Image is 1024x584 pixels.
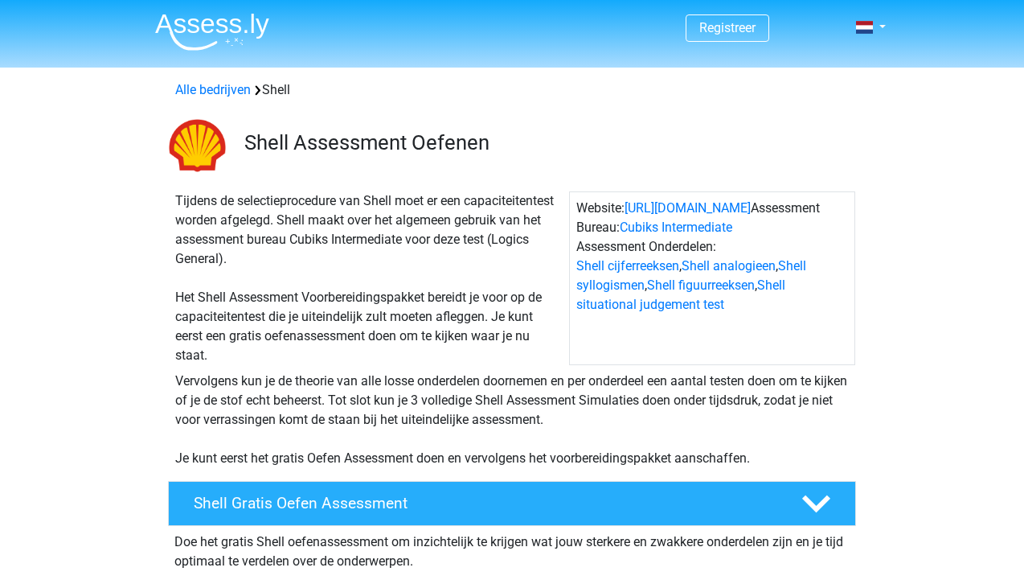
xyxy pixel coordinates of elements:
[194,494,776,512] h4: Shell Gratis Oefen Assessment
[169,80,855,100] div: Shell
[169,372,855,468] div: Vervolgens kun je de theorie van alle losse onderdelen doornemen en per onderdeel een aantal test...
[625,200,751,216] a: [URL][DOMAIN_NAME]
[620,220,732,235] a: Cubiks Intermediate
[576,258,679,273] a: Shell cijferreeksen
[155,13,269,51] img: Assessly
[168,526,856,571] div: Doe het gratis Shell oefenassessment om inzichtelijk te krijgen wat jouw sterkere en zwakkere ond...
[244,130,843,155] h3: Shell Assessment Oefenen
[175,82,251,97] a: Alle bedrijven
[169,191,569,365] div: Tijdens de selectieprocedure van Shell moet er een capaciteitentest worden afgelegd. Shell maakt ...
[682,258,776,273] a: Shell analogieen
[162,481,862,526] a: Shell Gratis Oefen Assessment
[647,278,755,293] a: Shell figuurreeksen
[699,20,756,35] a: Registreer
[569,191,855,365] div: Website: Assessment Bureau: Assessment Onderdelen: , , , ,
